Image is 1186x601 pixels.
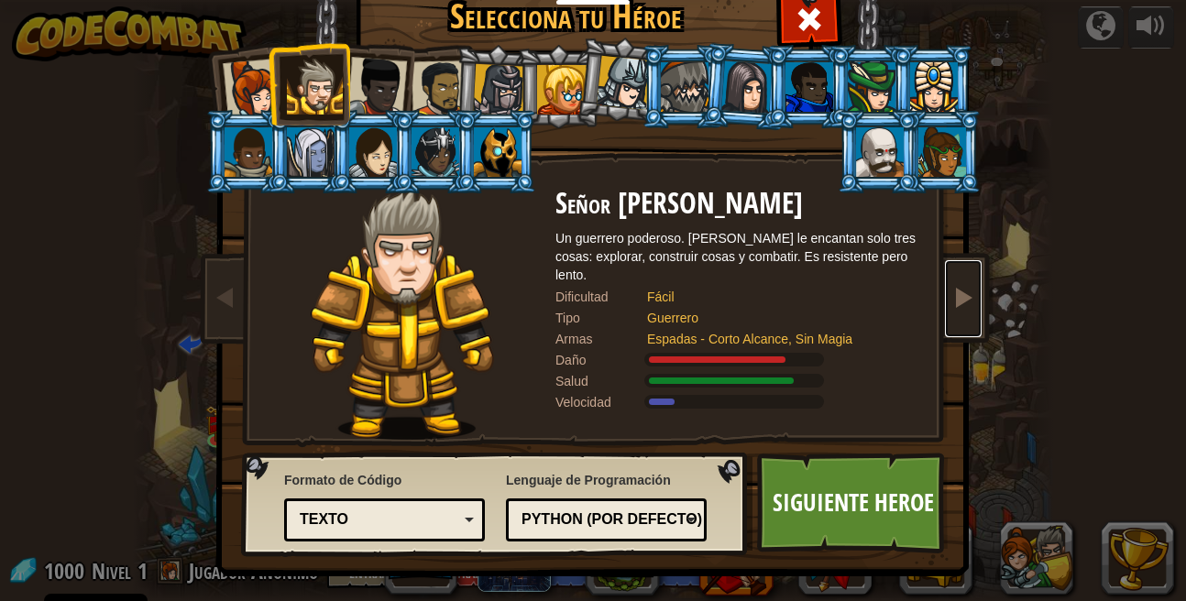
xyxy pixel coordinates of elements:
[555,372,647,390] div: Salud
[555,351,922,369] div: Ofertas 120% of listed Guerrero weapon damage.
[517,45,599,128] li: La Señorita Hushbaum
[455,110,537,193] li: Ritic el Frío
[506,471,707,489] span: Lenguaje de Programación
[555,229,922,284] div: Un guerrero poderoso. [PERSON_NAME] le encantan solo tres cosas: explorar, construir cosas y comb...
[555,393,647,411] div: Velocidad
[202,41,291,131] li: Capitana Anya Weston
[555,330,647,348] div: Armas
[284,471,485,489] span: Formato de Código
[205,110,288,193] li: Arryn Muro de piedra
[268,110,350,193] li: Nalfar Cryptor
[268,42,350,126] li: Señor Tharin Puñotrueno
[555,188,922,220] h2: Señor [PERSON_NAME]
[575,34,665,126] li: Hattori Hanzo
[391,44,476,129] li: Alejandro El Duelista
[899,110,982,193] li: Zana Corazón de Madera
[555,309,647,327] div: Tipo
[647,288,904,306] div: Fácil
[326,38,416,128] li: Dama Ida Corazón Justo
[555,288,647,306] div: Dificultad
[555,351,647,369] div: Daño
[522,509,680,530] div: Python (Por defecto)
[642,45,724,128] li: Senick Garra de Acero
[241,453,752,557] img: language-selector-background.png
[392,110,475,193] li: La maga maestra Usara
[891,45,973,128] li: Pender Hechizo de Perdición
[555,372,922,390] div: Ganancias 140% of listed Guerrero salud de armadura.
[837,110,919,193] li: Okar PiesdeTrueno
[647,330,904,348] div: Espadas - Corto Alcance, Sin Magia
[311,188,495,440] img: knight-pose.png
[766,45,849,128] li: Gordon el Firme
[757,453,949,553] a: Siguiente Heroe
[701,42,789,131] li: Omarn Brewstone
[330,110,412,193] li: Illia Forjaescudos
[555,393,922,411] div: Se mueve a 6 metros por segundo.
[300,509,458,530] div: Texto
[647,309,904,327] div: Guerrero
[829,45,911,128] li: Naria de la Hoja
[453,43,540,131] li: Amara Saetaveloz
